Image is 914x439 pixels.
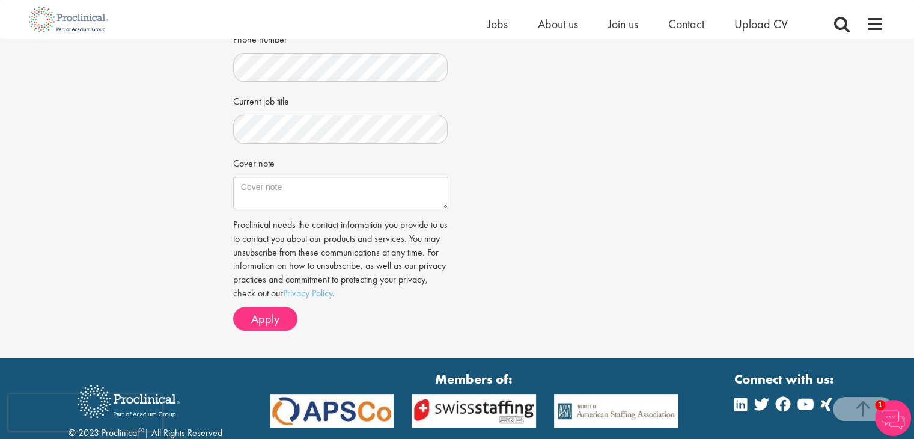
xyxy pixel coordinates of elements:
[139,425,144,435] sup: ®
[69,376,189,426] img: Proclinical Recruitment
[283,287,332,299] a: Privacy Policy
[233,91,289,109] label: Current job title
[233,307,297,331] button: Apply
[233,153,275,171] label: Cover note
[270,370,678,388] strong: Members of:
[403,394,545,428] img: APSCo
[608,16,638,32] a: Join us
[251,311,279,327] span: Apply
[538,16,578,32] a: About us
[8,394,162,431] iframe: reCAPTCHA
[545,394,687,428] img: APSCo
[261,394,403,428] img: APSCo
[668,16,704,32] a: Contact
[487,16,508,32] a: Jobs
[233,218,448,301] p: Proclinical needs the contact information you provide to us to contact you about our products and...
[875,400,885,410] span: 1
[875,400,911,436] img: Chatbot
[734,370,836,388] strong: Connect with us:
[734,16,788,32] a: Upload CV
